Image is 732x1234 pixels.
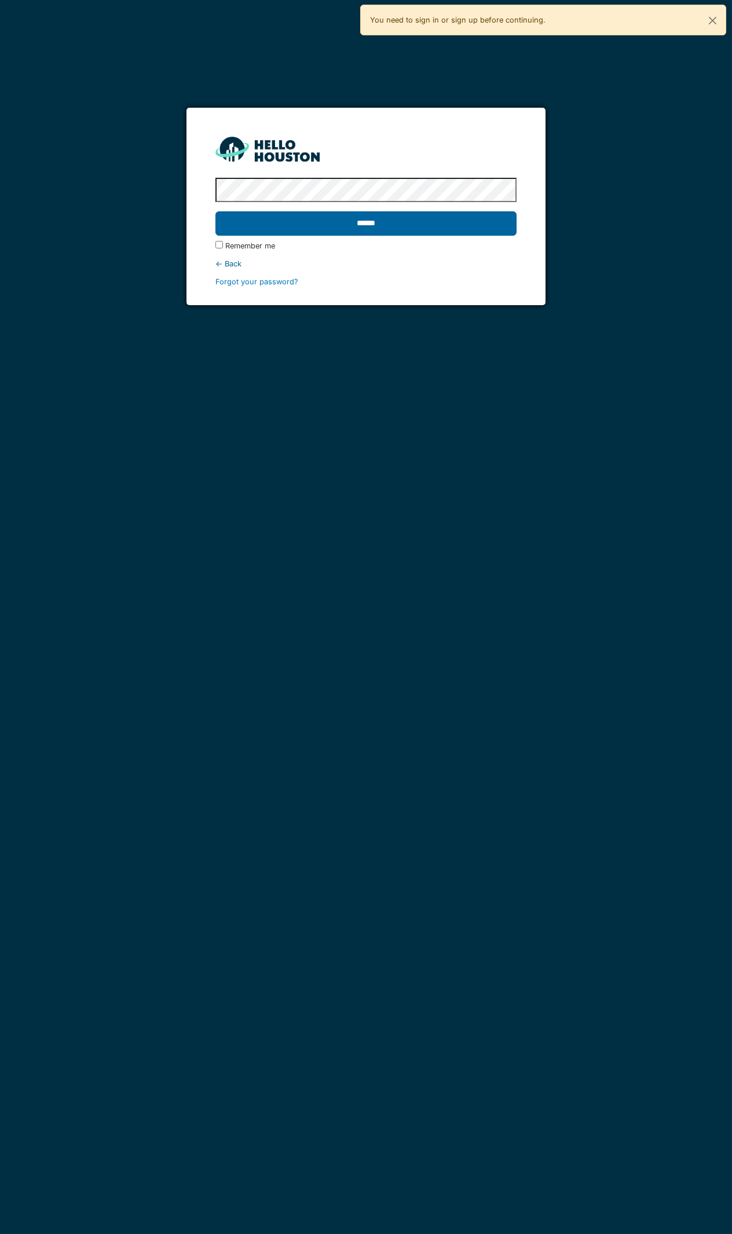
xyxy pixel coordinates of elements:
[215,277,298,286] a: Forgot your password?
[700,5,726,36] button: Close
[215,258,516,269] div: ← Back
[225,240,275,251] label: Remember me
[215,137,320,162] img: HH_line-BYnF2_Hg.png
[360,5,726,35] div: You need to sign in or sign up before continuing.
